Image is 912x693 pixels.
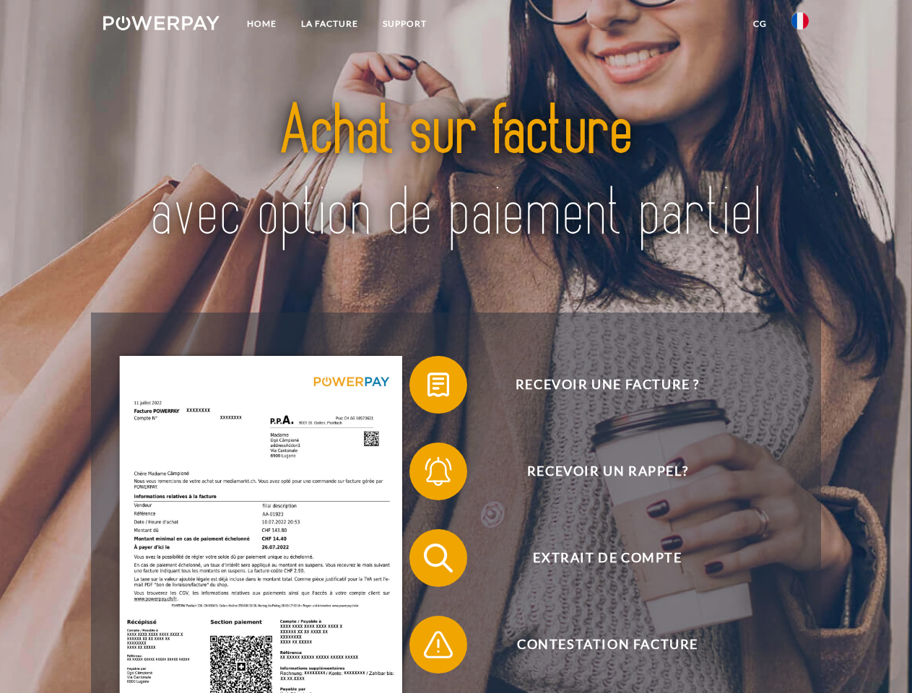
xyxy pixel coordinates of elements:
[409,529,785,587] button: Extrait de compte
[409,616,785,674] button: Contestation Facture
[138,69,774,276] img: title-powerpay_fr.svg
[430,356,784,414] span: Recevoir une facture ?
[409,443,785,500] button: Recevoir un rappel?
[235,11,289,37] a: Home
[420,627,456,663] img: qb_warning.svg
[420,453,456,489] img: qb_bell.svg
[289,11,370,37] a: LA FACTURE
[420,367,456,403] img: qb_bill.svg
[791,12,809,30] img: fr
[741,11,779,37] a: CG
[430,529,784,587] span: Extrait de compte
[409,356,785,414] button: Recevoir une facture ?
[430,443,784,500] span: Recevoir un rappel?
[420,540,456,576] img: qb_search.svg
[103,16,220,30] img: logo-powerpay-white.svg
[854,635,900,681] iframe: Button to launch messaging window
[430,616,784,674] span: Contestation Facture
[370,11,439,37] a: Support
